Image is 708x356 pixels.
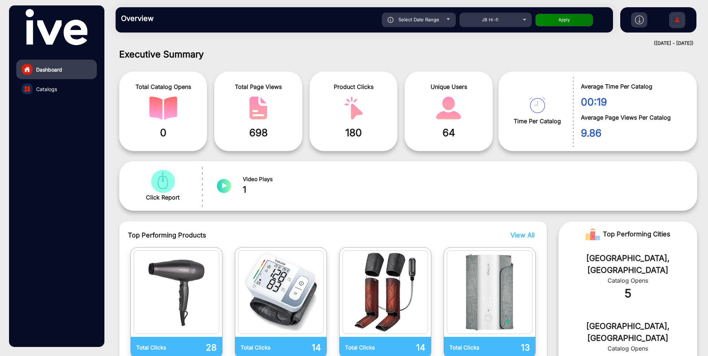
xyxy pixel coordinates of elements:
span: 9.86 [581,125,686,141]
span: JB Hi-fi [482,17,498,22]
img: catalog [340,96,368,120]
span: Select Date Range [398,17,439,22]
h3: Overview [121,14,222,23]
img: Rank image [586,227,600,241]
img: catalog [149,96,177,120]
p: Total Clicks [345,344,385,352]
span: Total Catalog Opens [125,82,202,91]
span: Dashboard [36,66,62,73]
img: catalog [435,96,463,120]
span: Video Plays [243,175,310,184]
p: 13 [489,341,530,354]
p: 14 [281,341,321,354]
img: catalog [136,253,217,332]
img: home [24,66,30,73]
span: 698 [220,125,297,140]
img: catalog [529,97,545,113]
span: Average Time Per Catalog [581,82,686,91]
img: vmg-logo [26,9,87,45]
p: 14 [385,341,426,354]
p: Total Clicks [241,344,281,352]
img: catalog [244,96,272,120]
img: catalog [345,253,426,332]
img: Sign%20Up.svg [670,8,685,34]
p: Total Clicks [136,344,177,352]
div: Catalog Opens [569,344,686,353]
button: Apply [535,14,593,26]
div: Catalog Opens [569,276,686,285]
span: 64 [410,125,487,140]
button: View All [509,230,533,240]
img: catalog [449,253,531,332]
a: Catalogs [16,79,97,99]
img: h2download.svg [635,16,644,24]
span: Top Performing Cities [603,227,670,241]
span: Top Performing Products [128,230,441,240]
p: 28 [176,341,217,354]
span: 0 [125,125,202,140]
span: 00:19 [581,94,686,110]
span: View All [510,231,535,239]
div: [GEOGRAPHIC_DATA], [GEOGRAPHIC_DATA] [569,252,686,276]
img: catalog [240,253,322,332]
div: 5 [569,285,686,302]
h1: Executive Summary [119,49,697,60]
span: Catalogs [36,85,57,93]
span: 180 [315,125,392,140]
span: Product Clicks [315,82,392,91]
a: Dashboard [16,60,97,79]
span: 1 [243,183,310,196]
p: Total Clicks [449,344,490,352]
div: ([DATE] - [DATE]) [108,40,694,47]
span: Average Page Views Per Catalog [581,113,686,122]
span: Total Page Views [220,82,297,91]
span: Click Report [146,193,180,202]
img: catalog [216,179,232,193]
img: catalog [25,86,30,92]
div: [GEOGRAPHIC_DATA], [GEOGRAPHIC_DATA] [569,320,686,344]
img: catalog [149,170,177,193]
span: Unique Users [410,82,487,91]
img: icon [388,17,394,23]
